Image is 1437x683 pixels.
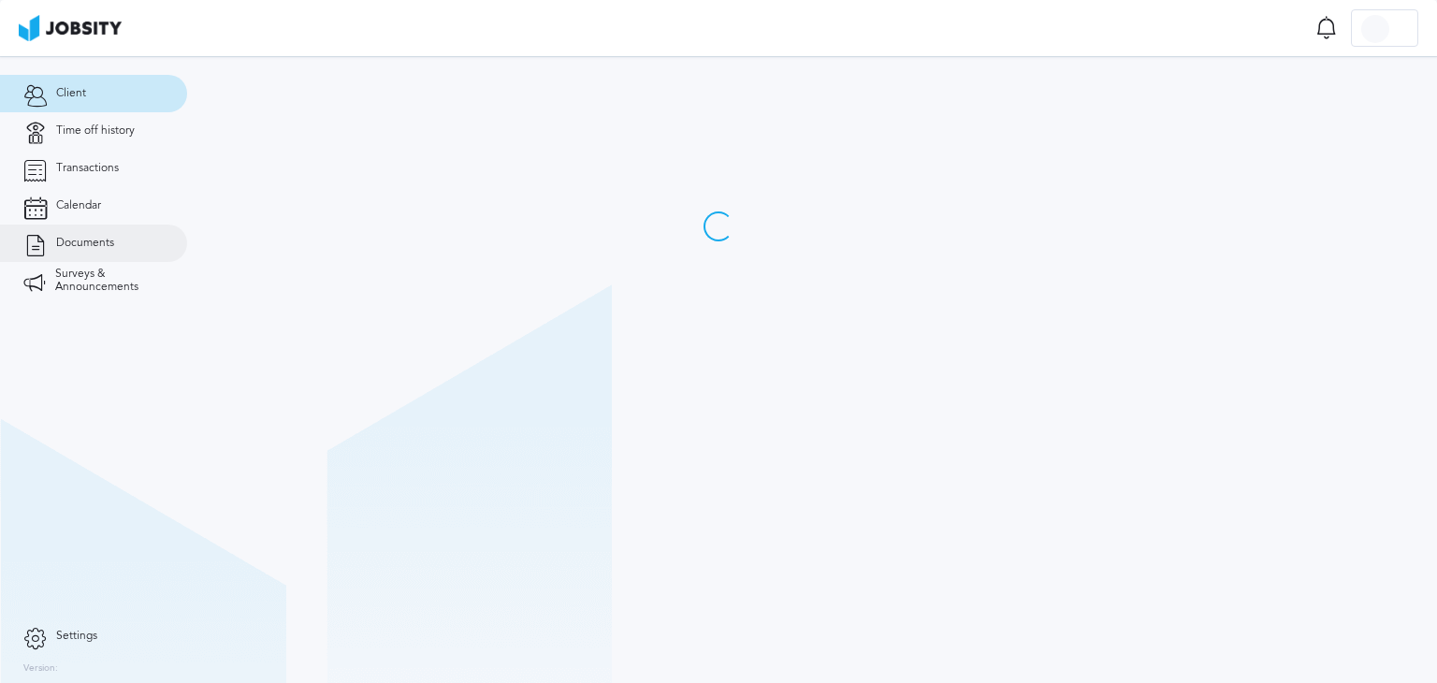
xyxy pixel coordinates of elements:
[56,124,135,138] span: Time off history
[56,237,114,250] span: Documents
[56,162,119,175] span: Transactions
[56,630,97,643] span: Settings
[56,199,101,212] span: Calendar
[55,268,164,294] span: Surveys & Announcements
[23,663,58,675] label: Version:
[56,87,86,100] span: Client
[19,15,122,41] img: ab4bad089aa723f57921c736e9817d99.png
